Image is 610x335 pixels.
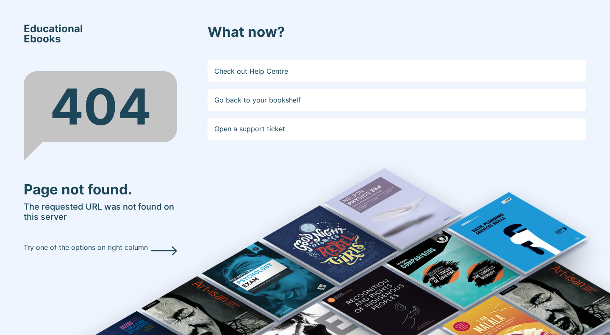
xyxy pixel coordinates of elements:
[24,242,148,252] p: Try one of the options on right column
[208,60,586,82] a: Check out Help Centre
[24,202,177,222] h5: The requested URL was not found on this server
[208,24,586,41] h3: What now?
[24,71,177,142] div: 404
[208,118,586,140] a: Open a support ticket
[24,181,177,198] h3: Page not found.
[208,89,586,111] a: Go back to your bookshelf
[24,24,83,44] span: Educational Ebooks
